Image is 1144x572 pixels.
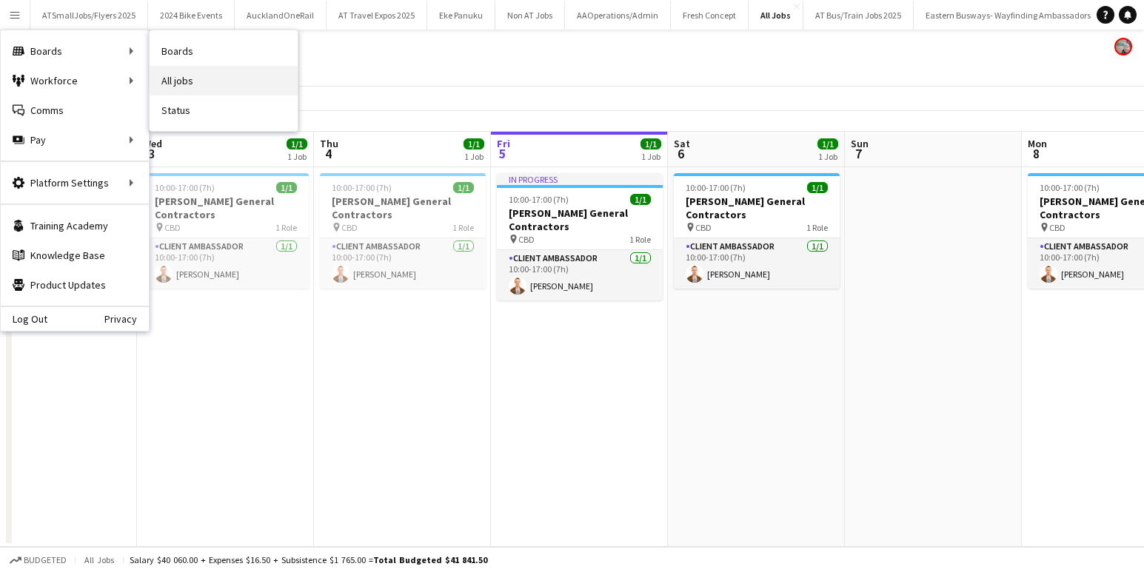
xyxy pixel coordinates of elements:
[674,173,840,289] app-job-card: 10:00-17:00 (7h)1/1[PERSON_NAME] General Contractors CBD1 RoleClient Ambassador1/110:00-17:00 (7h...
[849,145,869,162] span: 7
[672,145,690,162] span: 6
[686,182,746,193] span: 10:00-17:00 (7h)
[452,222,474,233] span: 1 Role
[1,66,149,95] div: Workforce
[30,1,148,30] button: ATSmallJobs/Flyers 2025
[1,211,149,240] a: Training Academy
[104,313,149,325] a: Privacy
[130,554,487,565] div: Salary $40 060.00 + Expenses $16.50 + Subsistence $1 765.00 =
[803,1,914,30] button: AT Bus/Train Jobs 2025
[497,173,663,185] div: In progress
[464,138,484,149] span: 1/1
[276,182,297,193] span: 1/1
[7,552,69,568] button: Budgeted
[341,222,358,233] span: CBD
[851,137,869,150] span: Sun
[497,173,663,300] app-job-card: In progress10:00-17:00 (7h)1/1[PERSON_NAME] General Contractors CBD1 RoleClient Ambassador1/110:0...
[373,554,487,565] span: Total Budgeted $41 841.50
[818,151,837,162] div: 1 Job
[1,125,149,155] div: Pay
[1,95,149,125] a: Comms
[674,238,840,289] app-card-role: Client Ambassador1/110:00-17:00 (7h)[PERSON_NAME]
[495,1,565,30] button: Non AT Jobs
[749,1,803,30] button: All Jobs
[806,222,828,233] span: 1 Role
[287,138,307,149] span: 1/1
[1040,182,1100,193] span: 10:00-17:00 (7h)
[817,138,838,149] span: 1/1
[509,194,569,205] span: 10:00-17:00 (7h)
[150,95,298,125] a: Status
[427,1,495,30] button: Eke Panuku
[150,66,298,95] a: All jobs
[1114,38,1132,55] app-user-avatar: Bruce Hopkins
[81,554,117,565] span: All jobs
[141,145,162,162] span: 3
[497,250,663,300] app-card-role: Client Ambassador1/110:00-17:00 (7h)[PERSON_NAME]
[1049,222,1066,233] span: CBD
[155,182,215,193] span: 10:00-17:00 (7h)
[320,195,486,221] h3: [PERSON_NAME] General Contractors
[674,195,840,221] h3: [PERSON_NAME] General Contractors
[148,1,235,30] button: 2024 Bike Events
[671,1,749,30] button: Fresh Concept
[641,151,660,162] div: 1 Job
[518,234,535,245] span: CBD
[320,238,486,289] app-card-role: Client Ambassador1/110:00-17:00 (7h)[PERSON_NAME]
[164,222,181,233] span: CBD
[674,137,690,150] span: Sat
[235,1,327,30] button: AucklandOneRail
[327,1,427,30] button: AT Travel Expos 2025
[807,182,828,193] span: 1/1
[1,36,149,66] div: Boards
[1026,145,1047,162] span: 8
[320,173,486,289] app-job-card: 10:00-17:00 (7h)1/1[PERSON_NAME] General Contractors CBD1 RoleClient Ambassador1/110:00-17:00 (7h...
[1,168,149,198] div: Platform Settings
[332,182,392,193] span: 10:00-17:00 (7h)
[150,36,298,66] a: Boards
[497,137,510,150] span: Fri
[1,240,149,270] a: Knowledge Base
[497,206,663,233] h3: [PERSON_NAME] General Contractors
[453,182,474,193] span: 1/1
[143,195,309,221] h3: [PERSON_NAME] General Contractors
[1,313,47,325] a: Log Out
[1028,137,1047,150] span: Mon
[695,222,712,233] span: CBD
[565,1,671,30] button: AAOperations/Admin
[630,194,651,205] span: 1/1
[143,173,309,289] app-job-card: 10:00-17:00 (7h)1/1[PERSON_NAME] General Contractors CBD1 RoleClient Ambassador1/110:00-17:00 (7h...
[464,151,484,162] div: 1 Job
[1,270,149,300] a: Product Updates
[318,145,338,162] span: 4
[24,555,67,565] span: Budgeted
[320,137,338,150] span: Thu
[143,137,162,150] span: Wed
[629,234,651,245] span: 1 Role
[914,1,1123,30] button: Eastern Busways- Wayfinding Ambassadors 2024
[495,145,510,162] span: 5
[143,238,309,289] app-card-role: Client Ambassador1/110:00-17:00 (7h)[PERSON_NAME]
[640,138,661,149] span: 1/1
[275,222,297,233] span: 1 Role
[287,151,307,162] div: 1 Job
